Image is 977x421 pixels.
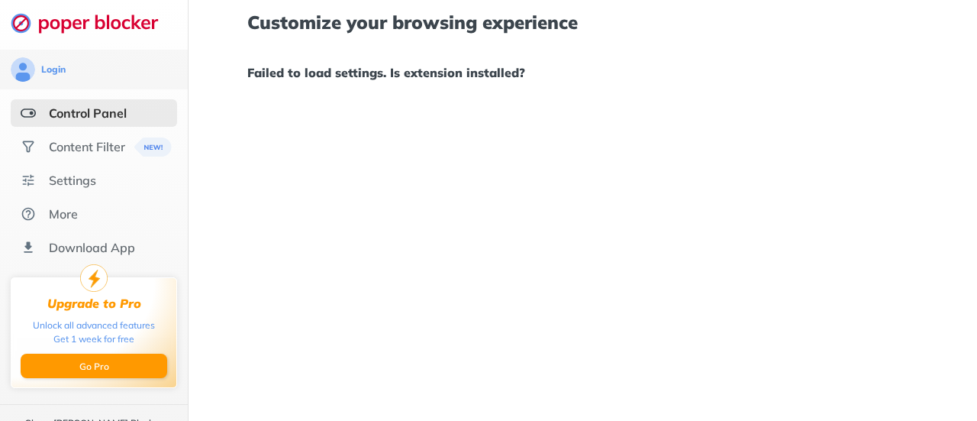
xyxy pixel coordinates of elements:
[21,173,36,188] img: settings.svg
[21,354,167,378] button: Go Pro
[134,138,172,157] img: menuBanner.svg
[53,332,134,346] div: Get 1 week for free
[33,319,155,332] div: Unlock all advanced features
[80,264,108,292] img: upgrade-to-pro.svg
[247,63,917,83] h1: Failed to load settings. Is extension installed?
[11,57,35,82] img: avatar.svg
[21,240,36,255] img: download-app.svg
[21,139,36,154] img: social.svg
[49,173,96,188] div: Settings
[21,105,36,121] img: features-selected.svg
[21,206,36,222] img: about.svg
[247,12,917,32] h1: Customize your browsing experience
[49,105,127,121] div: Control Panel
[41,63,66,76] div: Login
[49,206,78,222] div: More
[49,240,135,255] div: Download App
[11,12,175,34] img: logo-webpage.svg
[49,139,125,154] div: Content Filter
[47,296,141,311] div: Upgrade to Pro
